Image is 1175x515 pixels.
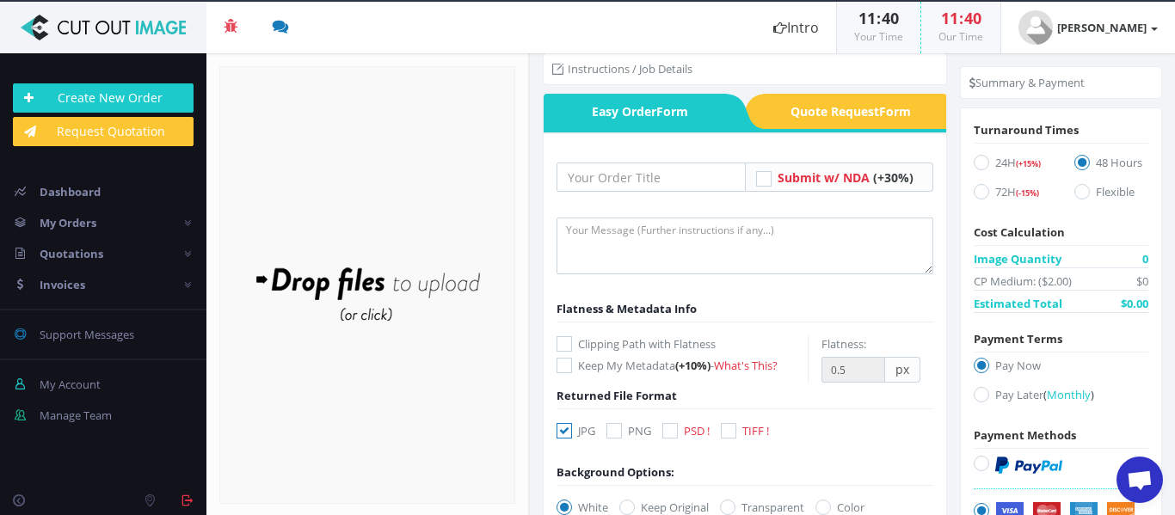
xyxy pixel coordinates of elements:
span: (+15%) [1016,158,1041,169]
span: 40 [882,8,899,28]
a: Quote RequestForm [767,94,947,129]
a: Intro [756,2,836,53]
span: Returned File Format [557,388,677,403]
span: Payment Methods [974,427,1076,443]
span: : [958,8,964,28]
a: Request Quotation [13,117,194,146]
span: Payment Terms [974,331,1062,346]
span: Quote Request [767,94,947,129]
span: Monthly [1047,387,1091,402]
span: 40 [964,8,981,28]
span: (+10%) [675,358,711,373]
label: Keep My Metadata - [557,357,808,374]
span: Quotations [40,246,103,261]
span: Dashboard [40,184,101,199]
li: Summary & Payment [969,74,1085,91]
a: (-15%) [1016,184,1039,199]
input: Your Order Title [557,162,746,192]
span: : [876,8,882,28]
a: What's This? [714,358,778,373]
label: Clipping Path with Flatness [557,335,808,353]
label: 48 Hours [1074,154,1148,177]
a: Submit w/ NDA (+30%) [778,169,914,186]
li: Instructions / Job Details [552,60,692,77]
span: 11 [858,8,876,28]
span: Estimated Total [974,295,1062,312]
span: Turnaround Times [974,122,1079,138]
span: Easy Order [544,94,723,129]
small: Your Time [854,29,903,44]
span: px [885,357,920,383]
span: My Account [40,377,101,392]
span: (-15%) [1016,187,1039,199]
a: (+15%) [1016,155,1041,170]
span: CP Medium: ($2.00) [974,273,1072,290]
span: Invoices [40,277,85,292]
label: PNG [606,422,651,439]
a: Easy OrderForm [544,94,723,129]
img: user_default.jpg [1018,10,1053,45]
a: (Monthly) [1043,387,1094,402]
span: Submit w/ NDA [778,169,870,186]
span: PSD ! [684,423,710,438]
span: $0.00 [1121,295,1148,312]
span: Flatness & Metadata Info [557,301,697,316]
span: Manage Team [40,408,112,423]
span: Support Messages [40,327,134,342]
label: 24H [974,154,1048,177]
label: Flexible [1074,183,1148,206]
small: Our Time [938,29,983,44]
span: Image Quantity [974,250,1061,267]
span: Cost Calculation [974,224,1065,240]
i: Form [879,103,911,120]
i: Form [656,103,688,120]
img: Cut Out Image [13,15,194,40]
span: TIFF ! [742,423,769,438]
div: Background Options: [557,463,674,481]
span: (+30%) [873,169,914,186]
label: JPG [557,422,595,439]
img: PayPal [995,457,1062,474]
label: Pay Later [974,386,1148,409]
span: $0 [1136,273,1148,290]
a: [PERSON_NAME] [1001,2,1175,53]
label: Pay Now [974,357,1148,380]
span: My Orders [40,215,96,230]
div: Open chat [1117,457,1163,503]
strong: [PERSON_NAME] [1057,20,1147,35]
label: Flatness: [821,335,866,353]
span: 11 [941,8,958,28]
a: Create New Order [13,83,194,113]
span: 0 [1142,250,1148,267]
label: 72H [974,183,1048,206]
